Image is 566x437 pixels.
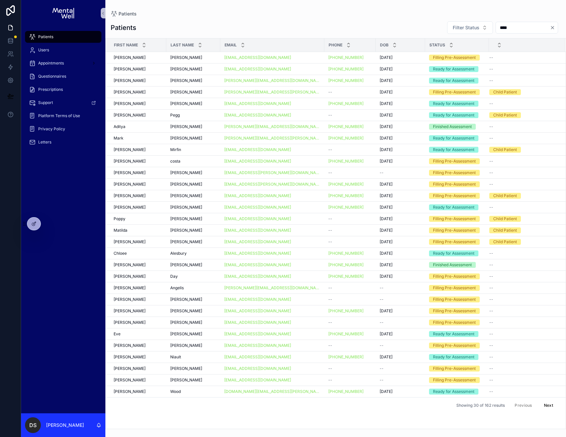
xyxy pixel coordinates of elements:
div: Ready for Assessment [433,147,474,153]
span: [DATE] [380,182,392,187]
span: -- [328,90,332,95]
a: [PERSON_NAME][EMAIL_ADDRESS][DOMAIN_NAME] [224,124,320,129]
span: Appointments [38,61,64,66]
a: [EMAIL_ADDRESS][DOMAIN_NAME] [224,101,291,106]
div: Filling Pre-Assessment [433,273,476,279]
div: Ready for Assessment [433,204,474,210]
a: Platform Terms of Use [25,110,101,122]
a: [PERSON_NAME] [170,216,216,221]
a: Finished Assessment [429,262,485,268]
a: [PHONE_NUMBER] [328,262,364,268]
a: [EMAIL_ADDRESS][DOMAIN_NAME] [224,251,291,256]
a: [PERSON_NAME] [170,170,216,175]
span: [PERSON_NAME] [170,101,202,106]
a: [PERSON_NAME] [170,136,216,141]
span: -- [489,136,493,141]
a: [DATE] [380,239,421,244]
a: [PHONE_NUMBER] [328,66,364,72]
a: [PERSON_NAME] [114,182,162,187]
span: -- [489,159,493,164]
a: [EMAIL_ADDRESS][DOMAIN_NAME] [224,66,291,72]
a: Filling Pre-Assessment [429,170,485,176]
span: [DATE] [380,66,392,72]
span: Filter Status [453,24,479,31]
span: -- [328,113,332,118]
a: [EMAIL_ADDRESS][DOMAIN_NAME] [224,251,320,256]
a: [PERSON_NAME] [114,101,162,106]
a: Aditya [114,124,162,129]
a: [DATE] [380,78,421,83]
a: Child Patient [489,216,557,222]
a: [PERSON_NAME] [114,262,162,268]
div: Filling Pre-Assessment [433,55,476,61]
span: -- [489,55,493,60]
span: [PERSON_NAME] [170,193,202,198]
span: [PERSON_NAME] [114,113,146,118]
span: [PERSON_NAME] [114,205,146,210]
a: [PERSON_NAME] [114,193,162,198]
a: [EMAIL_ADDRESS][PERSON_NAME][DOMAIN_NAME] [224,182,320,187]
div: Child Patient [493,193,517,199]
a: Ready for Assessment [429,250,485,256]
span: [DATE] [380,113,392,118]
a: -- [489,262,557,268]
a: -- [489,182,557,187]
span: -- [489,251,493,256]
div: Filling Pre-Assessment [433,216,476,222]
a: [EMAIL_ADDRESS][PERSON_NAME][DOMAIN_NAME] [224,170,320,175]
span: [PERSON_NAME] [114,274,146,279]
span: [PERSON_NAME] [170,262,202,268]
span: [PERSON_NAME] [170,136,202,141]
a: Filling Pre-Assessment [429,193,485,199]
a: [PERSON_NAME] [114,159,162,164]
span: [PERSON_NAME] [114,101,146,106]
a: [PHONE_NUMBER] [328,251,372,256]
a: [EMAIL_ADDRESS][DOMAIN_NAME] [224,101,320,106]
a: [EMAIL_ADDRESS][DOMAIN_NAME] [224,113,320,118]
a: Privacy Policy [25,123,101,135]
a: Filling Pre-Assessment [429,181,485,187]
a: -- [489,55,557,60]
a: [EMAIL_ADDRESS][DOMAIN_NAME] [224,216,291,221]
a: [PHONE_NUMBER] [328,251,364,256]
span: Questionnaires [38,74,66,79]
span: -- [489,262,493,268]
a: Mark [114,136,162,141]
a: -- [489,78,557,83]
span: [DATE] [380,147,392,152]
a: [EMAIL_ADDRESS][DOMAIN_NAME] [224,147,320,152]
span: Mark [114,136,123,141]
a: [PHONE_NUMBER] [328,274,372,279]
button: Clear [550,25,558,30]
a: [DATE] [380,136,421,141]
span: costa [170,159,180,164]
a: [PERSON_NAME] [170,55,216,60]
a: [PERSON_NAME] [170,239,216,244]
span: [PERSON_NAME] [170,216,202,221]
div: Filling Pre-Assessment [433,193,476,199]
span: [PERSON_NAME] [170,228,202,233]
div: Filling Pre-Assessment [433,227,476,233]
a: [EMAIL_ADDRESS][DOMAIN_NAME] [224,216,320,221]
span: -- [328,216,332,221]
a: [PERSON_NAME] [114,78,162,83]
a: -- [489,251,557,256]
span: -- [328,147,332,152]
a: -- [489,124,557,129]
div: Finished Assessment [433,262,472,268]
a: [EMAIL_ADDRESS][DOMAIN_NAME] [224,239,320,244]
a: [DATE] [380,101,421,106]
a: [EMAIL_ADDRESS][DOMAIN_NAME] [224,66,320,72]
div: Ready for Assessment [433,250,474,256]
a: -- [489,136,557,141]
div: Child Patient [493,239,517,245]
a: Prescriptions [25,84,101,95]
a: [PERSON_NAME] [114,239,162,244]
a: -- [328,90,372,95]
span: [PERSON_NAME] [170,55,202,60]
a: -- [328,216,372,221]
span: Poppy [114,216,125,221]
span: [DATE] [380,262,392,268]
a: Ready for Assessment [429,135,485,141]
a: [PERSON_NAME] [170,182,216,187]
